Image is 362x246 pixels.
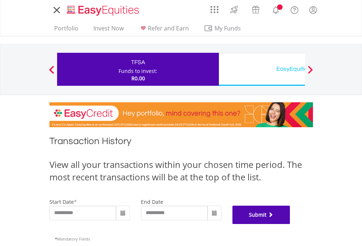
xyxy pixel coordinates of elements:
[232,206,290,224] button: Submit
[64,2,142,16] a: Home page
[285,2,304,16] a: FAQ's and Support
[131,75,145,82] span: R0.00
[49,158,313,184] div: View all your transactions within your chosen time period. The most recent transactions will be a...
[49,135,313,151] h1: Transaction History
[266,2,285,16] a: Notifications
[303,69,318,77] button: Next
[136,25,192,36] a: Refer and Earn
[250,4,262,15] img: vouchers-v2.svg
[66,4,142,16] img: EasyEquities_Logo.png
[304,2,322,18] a: My Profile
[141,198,163,205] label: end date
[55,236,90,242] span: Mandatory Fields
[206,2,223,14] a: AppsGrid
[51,25,81,36] a: Portfolio
[90,25,127,36] a: Invest Now
[204,23,252,33] span: My Funds
[245,2,266,15] a: Vouchers
[44,69,59,77] button: Previous
[61,57,214,67] div: TFSA
[148,24,189,32] span: Refer and Earn
[49,102,313,127] img: EasyCredit Promotion Banner
[228,4,240,15] img: thrive-v2.svg
[49,198,74,205] label: start date
[119,67,157,75] div: Funds to invest:
[210,5,219,14] img: grid-menu-icon.svg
